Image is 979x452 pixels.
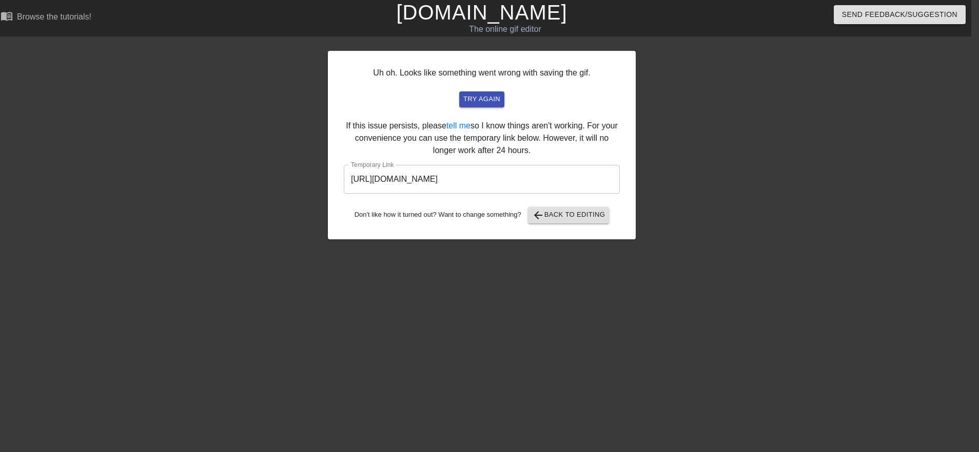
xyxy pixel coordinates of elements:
button: try again [459,91,504,107]
span: menu_book [1,10,13,22]
span: Send Feedback/Suggestion [842,8,957,21]
span: Back to Editing [532,209,605,221]
a: Browse the tutorials! [1,10,91,26]
a: tell me [446,121,471,130]
span: try again [463,93,500,105]
div: The online gif editor [324,23,687,35]
span: arrow_back [532,209,544,221]
div: Don't like how it turned out? Want to change something? [344,207,620,223]
div: Uh oh. Looks like something went wrong with saving the gif. If this issue persists, please so I k... [328,51,636,239]
input: bare [344,165,620,194]
div: Browse the tutorials! [17,12,91,21]
a: [DOMAIN_NAME] [396,1,567,24]
button: Send Feedback/Suggestion [834,5,966,24]
button: Back to Editing [528,207,610,223]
